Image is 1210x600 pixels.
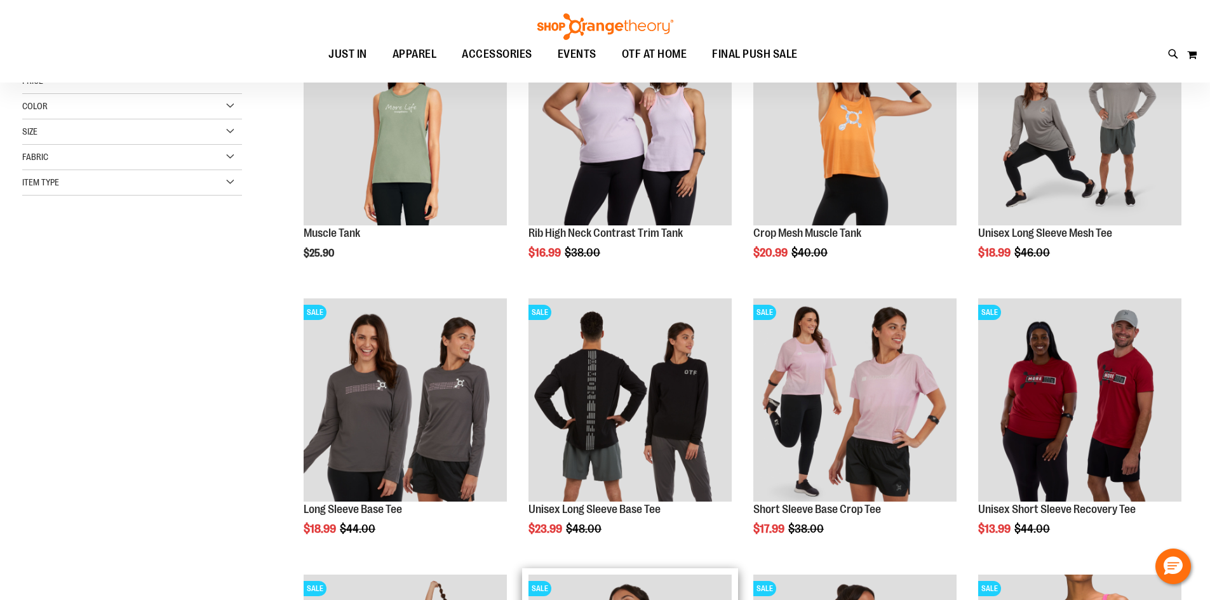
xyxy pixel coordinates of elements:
span: $38.00 [565,246,602,259]
div: product [972,292,1188,568]
img: Unisex Long Sleeve Mesh Tee primary image [978,22,1181,225]
span: EVENTS [558,40,596,69]
img: Muscle Tank [304,22,507,225]
span: $17.99 [753,523,786,535]
span: $20.99 [753,246,790,259]
span: OTF AT HOME [622,40,687,69]
span: Fabric [22,152,48,162]
span: APPAREL [393,40,437,69]
img: Shop Orangetheory [535,13,675,40]
span: ACCESSORIES [462,40,532,69]
a: EVENTS [545,40,609,69]
a: FINAL PUSH SALE [699,40,810,69]
div: product [747,16,963,291]
a: Unisex Long Sleeve Mesh Tee primary imageSALE [978,22,1181,227]
a: Unisex Short Sleeve Recovery Tee [978,503,1136,516]
a: Muscle Tank [304,227,360,239]
a: Product image for Unisex Long Sleeve Base TeeSALE [528,298,732,503]
span: SALE [753,305,776,320]
span: $44.00 [340,523,377,535]
img: Product image for Unisex Long Sleeve Base Tee [528,298,732,502]
a: OTF AT HOME [609,40,700,69]
a: APPAREL [380,40,450,69]
div: product [972,16,1188,291]
a: Product image for Unisex SS Recovery TeeSALE [978,298,1181,503]
div: product [747,292,963,568]
a: Short Sleeve Base Crop Tee [753,503,881,516]
span: SALE [978,305,1001,320]
a: Unisex Long Sleeve Base Tee [528,503,661,516]
a: Rib Tank w/ Contrast Binding primary imageSALE [528,22,732,227]
img: Product image for Short Sleeve Base Crop Tee [753,298,957,502]
span: Color [22,101,48,111]
span: $46.00 [1014,246,1052,259]
div: product [522,16,738,291]
img: Product image for Long Sleeve Base Tee [304,298,507,502]
span: $40.00 [791,246,830,259]
a: JUST IN [316,40,380,69]
span: $18.99 [304,523,338,535]
a: Rib High Neck Contrast Trim Tank [528,227,683,239]
img: Product image for Unisex SS Recovery Tee [978,298,1181,502]
a: Product image for Long Sleeve Base TeeSALE [304,298,507,503]
div: product [297,16,513,291]
div: product [297,292,513,568]
a: Muscle TankNEW [304,22,507,227]
span: JUST IN [328,40,367,69]
span: $23.99 [528,523,564,535]
span: FINAL PUSH SALE [712,40,798,69]
span: SALE [304,581,326,596]
a: Long Sleeve Base Tee [304,503,402,516]
span: SALE [753,581,776,596]
span: $18.99 [978,246,1012,259]
img: Rib Tank w/ Contrast Binding primary image [528,22,732,225]
span: SALE [528,305,551,320]
img: Crop Mesh Muscle Tank primary image [753,22,957,225]
span: Item Type [22,177,59,187]
a: Crop Mesh Muscle Tank primary imageSALE [753,22,957,227]
a: Crop Mesh Muscle Tank [753,227,861,239]
a: Unisex Long Sleeve Mesh Tee [978,227,1112,239]
span: $13.99 [978,523,1012,535]
span: $48.00 [566,523,603,535]
a: Product image for Short Sleeve Base Crop TeeSALE [753,298,957,503]
span: $16.99 [528,246,563,259]
a: ACCESSORIES [449,40,545,69]
span: $44.00 [1014,523,1052,535]
span: SALE [528,581,551,596]
span: SALE [978,581,1001,596]
span: Size [22,126,37,137]
span: $38.00 [788,523,826,535]
button: Hello, have a question? Let’s chat. [1155,549,1191,584]
span: $25.90 [304,248,336,259]
span: SALE [304,305,326,320]
div: product [522,292,738,568]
